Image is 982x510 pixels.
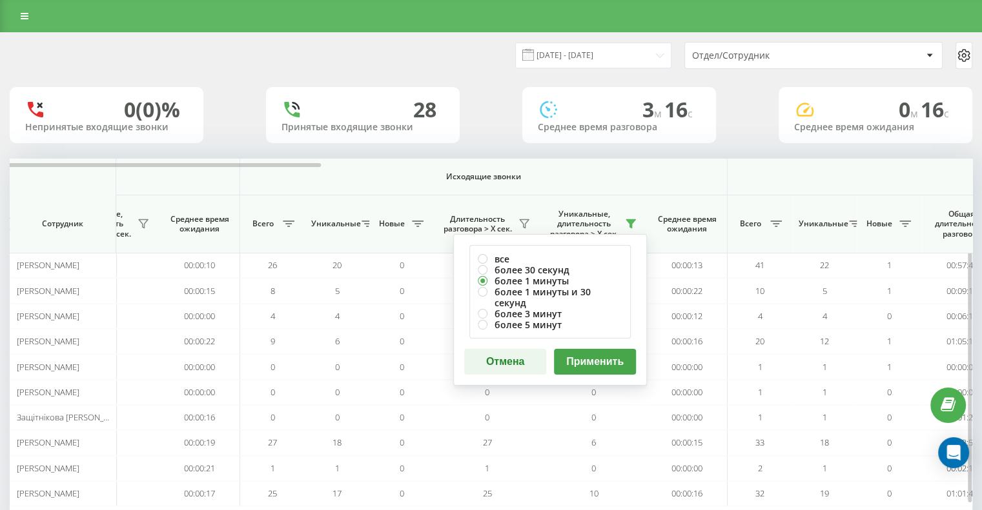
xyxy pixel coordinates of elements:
[647,278,728,303] td: 00:00:22
[647,253,728,278] td: 00:00:13
[758,411,762,423] span: 1
[820,487,829,499] span: 19
[887,361,892,373] span: 1
[654,106,664,121] span: м
[887,386,892,398] span: 0
[400,259,404,271] span: 0
[591,462,596,474] span: 0
[485,386,489,398] span: 0
[335,361,340,373] span: 0
[271,462,275,474] span: 1
[17,462,79,474] span: [PERSON_NAME]
[478,253,622,264] label: все
[335,386,340,398] span: 0
[400,487,404,499] span: 0
[271,335,275,347] span: 9
[400,386,404,398] span: 0
[758,361,762,373] span: 1
[478,308,622,319] label: более 3 минут
[755,487,764,499] span: 32
[268,259,277,271] span: 26
[124,97,180,122] div: 0 (0)%
[281,122,444,133] div: Принятые входящие звонки
[332,436,342,448] span: 18
[591,411,596,423] span: 0
[17,335,79,347] span: [PERSON_NAME]
[647,405,728,430] td: 00:00:00
[169,214,230,234] span: Среднее время ожидания
[335,310,340,322] span: 4
[17,386,79,398] span: [PERSON_NAME]
[794,122,957,133] div: Среднее время ожидания
[400,361,404,373] span: 0
[335,335,340,347] span: 6
[921,95,949,123] span: 16
[332,487,342,499] span: 17
[400,462,404,474] span: 0
[820,259,829,271] span: 22
[938,437,969,468] div: Open Intercom Messenger
[159,430,240,455] td: 00:00:19
[485,462,489,474] span: 1
[17,285,79,297] span: [PERSON_NAME]
[823,285,827,297] span: 5
[159,253,240,278] td: 00:00:10
[887,259,892,271] span: 1
[755,285,764,297] span: 10
[887,310,892,322] span: 0
[376,219,408,229] span: Новые
[887,335,892,347] span: 1
[755,259,764,271] span: 41
[485,411,489,423] span: 0
[887,411,892,423] span: 0
[647,430,728,455] td: 00:00:15
[688,106,693,121] span: c
[159,304,240,329] td: 00:00:00
[159,354,240,379] td: 00:00:00
[887,462,892,474] span: 0
[440,214,515,234] span: Длительность разговора > Х сек.
[799,219,845,229] span: Уникальные
[159,481,240,506] td: 00:00:17
[335,411,340,423] span: 0
[591,436,596,448] span: 6
[758,386,762,398] span: 1
[464,349,546,375] button: Отмена
[17,259,79,271] span: [PERSON_NAME]
[483,487,492,499] span: 25
[647,456,728,481] td: 00:00:00
[823,462,827,474] span: 1
[647,329,728,354] td: 00:00:16
[478,264,622,275] label: более 30 секунд
[820,335,829,347] span: 12
[647,304,728,329] td: 00:00:12
[311,219,358,229] span: Уникальные
[271,386,275,398] span: 0
[17,310,79,322] span: [PERSON_NAME]
[478,319,622,330] label: более 5 минут
[478,275,622,286] label: более 1 минуты
[758,310,762,322] span: 4
[823,361,827,373] span: 1
[413,97,436,122] div: 28
[400,411,404,423] span: 0
[483,436,492,448] span: 27
[944,106,949,121] span: c
[271,285,275,297] span: 8
[268,487,277,499] span: 25
[21,219,105,229] span: Сотрудник
[17,411,128,423] span: Защітнікова [PERSON_NAME]
[755,436,764,448] span: 33
[647,354,728,379] td: 00:00:00
[664,95,693,123] span: 16
[271,411,275,423] span: 0
[335,285,340,297] span: 5
[591,386,596,398] span: 0
[335,462,340,474] span: 1
[887,487,892,499] span: 0
[159,278,240,303] td: 00:00:15
[159,405,240,430] td: 00:00:16
[823,310,827,322] span: 4
[247,219,279,229] span: Всего
[332,259,342,271] span: 20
